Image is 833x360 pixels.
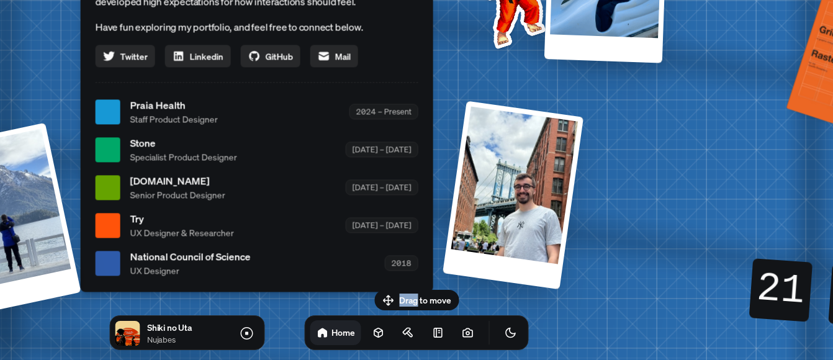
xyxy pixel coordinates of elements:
span: Mail [335,50,351,63]
a: Linkedin [165,45,231,67]
span: National Council of Science [130,249,251,264]
span: UX Designer [130,264,251,277]
span: Linkedin [190,50,223,63]
span: Twitter [120,50,148,63]
span: Staff Product Designer [130,112,218,125]
div: [DATE] – [DATE] [346,217,418,233]
span: UX Designer & Researcher [130,226,234,239]
a: GitHub [241,45,300,67]
a: Home [310,320,361,345]
button: Toggle Theme [498,320,523,345]
span: Try [130,211,234,226]
span: Senior Product Designer [130,188,225,201]
span: Specialist Product Designer [130,150,237,163]
a: Twitter [96,45,155,67]
div: [DATE] – [DATE] [346,179,418,195]
span: Praia Health [130,97,218,112]
div: [DATE] – [DATE] [346,142,418,157]
span: [DOMAIN_NAME] [130,173,225,188]
a: Mail [310,45,358,67]
h1: Home [331,326,355,338]
p: Shiki no Uta [147,321,227,334]
div: 2024 – Present [349,104,418,119]
p: Have fun exploring my portfolio, and feel free to connect below. [96,19,418,35]
div: 2018 [385,255,418,271]
span: GitHub [266,50,293,63]
span: Stone [130,135,237,150]
p: Nujabes [147,334,227,346]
